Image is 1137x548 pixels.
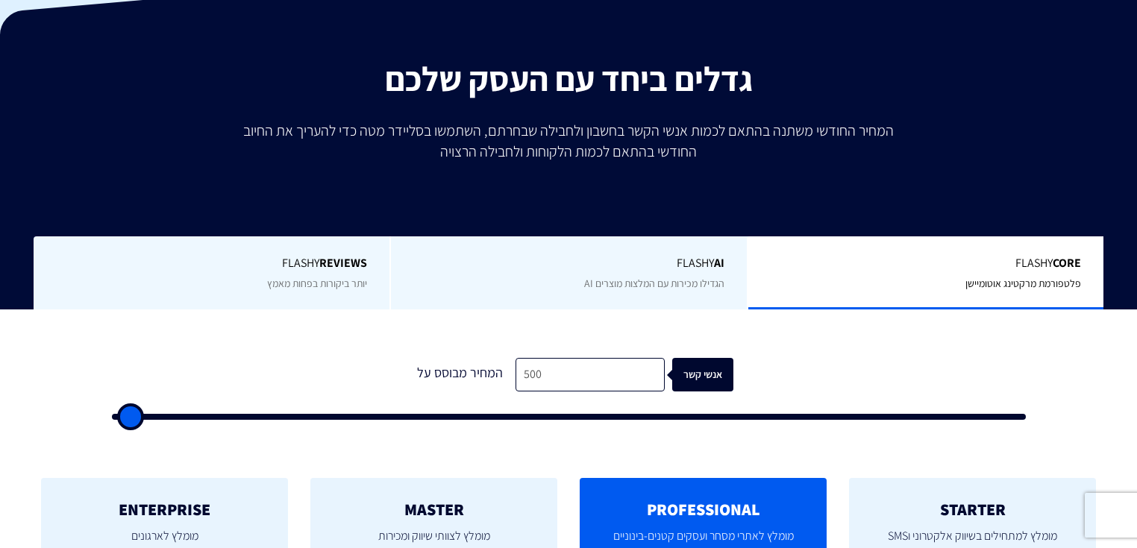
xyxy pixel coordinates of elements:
h2: גדלים ביחד עם העסק שלכם [11,60,1126,97]
h2: STARTER [871,500,1074,518]
span: Flashy [771,255,1081,272]
span: יותר ביקורות בפחות מאמץ [267,277,367,290]
div: אנשי קשר [681,358,742,391]
b: AI [714,255,724,271]
p: המחיר החודשי משתנה בהתאם לכמות אנשי הקשר בחשבון ולחבילה שבחרתם, השתמשו בסליידר מטה כדי להעריך את ... [233,120,904,162]
div: המחיר מבוסס על [404,358,516,391]
span: פלטפורמת מרקטינג אוטומיישן [965,277,1081,290]
b: REVIEWS [319,255,367,271]
span: Flashy [413,255,724,272]
span: Flashy [56,255,368,272]
h2: ENTERPRISE [63,500,266,518]
span: הגדילו מכירות עם המלצות מוצרים AI [584,277,724,290]
h2: MASTER [333,500,535,518]
b: Core [1053,255,1081,271]
h2: PROFESSIONAL [602,500,804,518]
